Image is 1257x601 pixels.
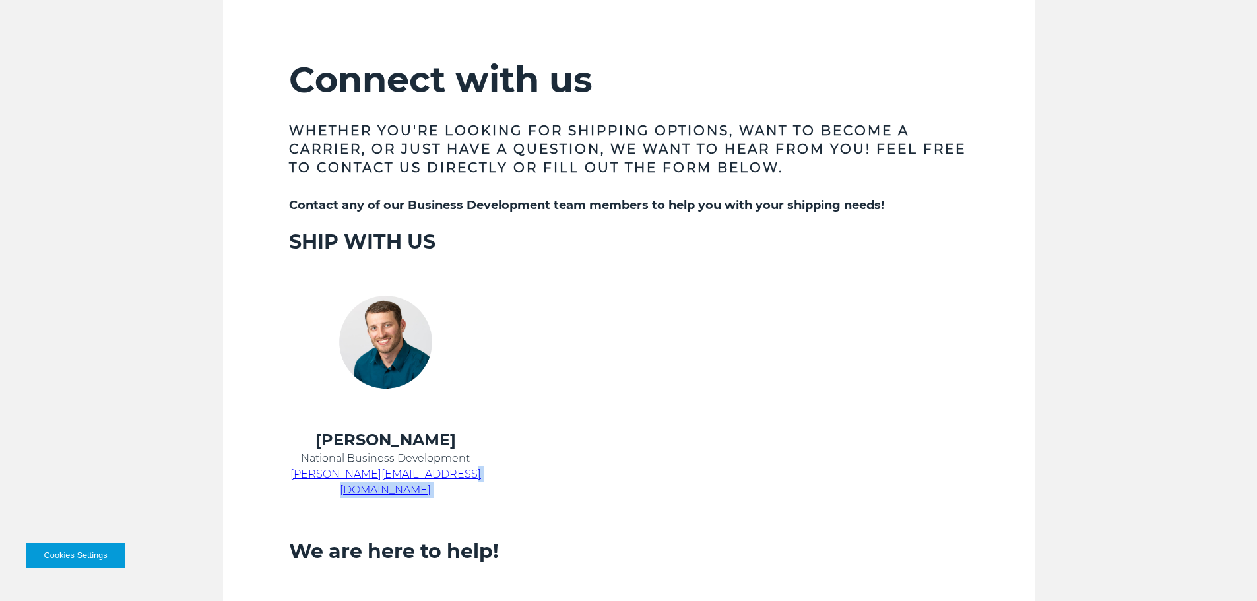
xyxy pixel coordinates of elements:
[289,121,969,177] h3: Whether you're looking for shipping options, want to become a carrier, or just have a question, w...
[290,468,481,496] a: [PERSON_NAME][EMAIL_ADDRESS][DOMAIN_NAME]
[289,539,969,564] h3: We are here to help!
[289,451,482,466] p: National Business Development
[289,230,969,255] h3: SHIP WITH US
[26,543,125,568] button: Cookies Settings
[289,58,969,102] h2: Connect with us
[1191,538,1257,601] iframe: Chat Widget
[289,429,482,451] h4: [PERSON_NAME]
[289,197,969,214] h5: Contact any of our Business Development team members to help you with your shipping needs!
